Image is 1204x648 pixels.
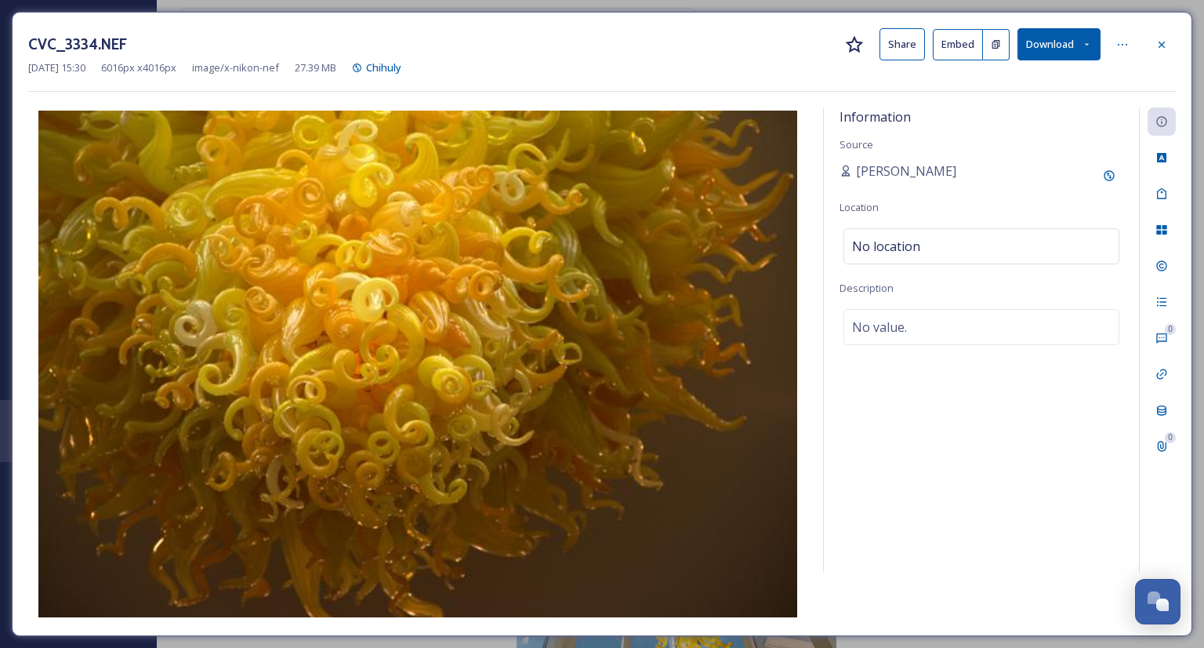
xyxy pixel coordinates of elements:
[840,137,873,151] span: Source
[1135,579,1180,624] button: Open Chat
[28,33,127,56] h3: CVC_3334.NEF
[1165,324,1176,335] div: 0
[28,111,807,617] img: 5ea2103d-c3da-4f0b-ae6a-db3d1d01bf6d.jpg
[879,28,925,60] button: Share
[1165,432,1176,443] div: 0
[840,108,911,126] span: Information
[192,60,279,75] span: image/x-nikon-nef
[1017,28,1101,60] button: Download
[101,60,176,75] span: 6016 px x 4016 px
[852,318,907,337] span: No value.
[840,200,879,214] span: Location
[295,60,336,75] span: 27.39 MB
[28,60,85,75] span: [DATE] 15:30
[933,29,983,60] button: Embed
[856,162,956,180] span: [PERSON_NAME]
[840,281,894,295] span: Description
[852,237,920,256] span: No location
[366,60,401,75] span: Chihuly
